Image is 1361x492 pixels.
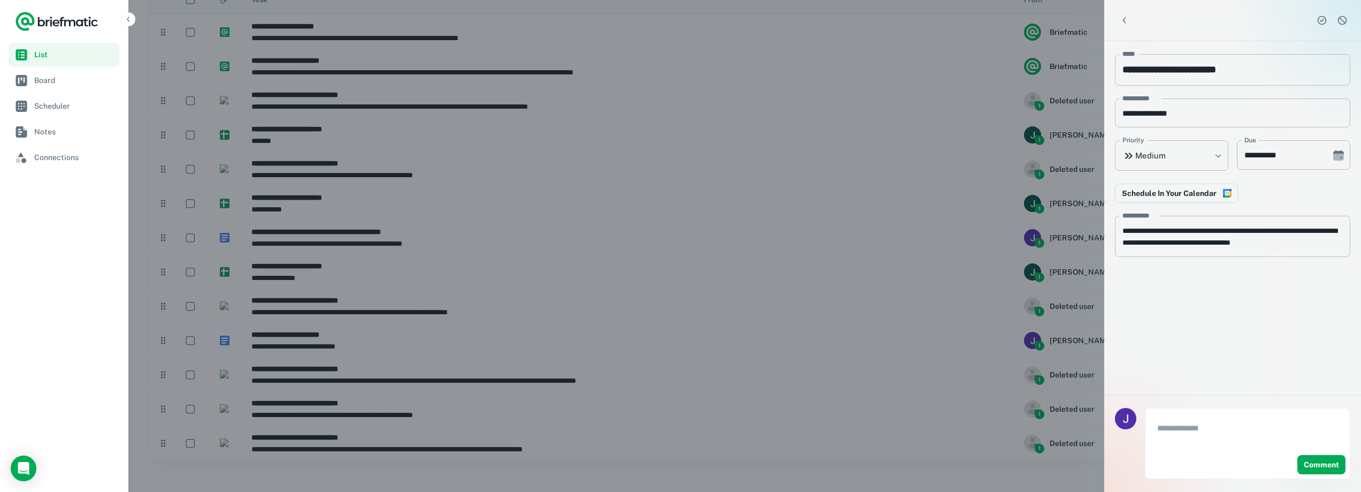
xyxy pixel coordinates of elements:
[9,43,119,66] a: List
[1244,135,1256,145] label: Due
[1334,12,1350,28] button: Dismiss task
[11,456,36,481] div: Load Chat
[1297,455,1345,474] button: Comment
[1115,184,1238,203] button: Connect to Google Calendar to reserve time in your schedule to complete this work
[1314,12,1330,28] button: Complete task
[1115,11,1134,30] button: Back
[9,69,119,92] a: Board
[9,146,119,169] a: Connections
[34,49,115,60] span: List
[34,152,115,163] span: Connections
[34,100,115,112] span: Scheduler
[15,11,98,32] a: Logo
[34,74,115,86] span: Board
[9,120,119,143] a: Notes
[1328,145,1349,166] button: Choose date, selected date is Sep 5, 2025
[1104,41,1361,395] div: scrollable content
[1122,135,1144,145] label: Priority
[9,94,119,118] a: Scheduler
[1115,408,1136,429] img: Jermaine Villa
[1115,140,1228,171] div: Medium
[34,126,115,138] span: Notes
